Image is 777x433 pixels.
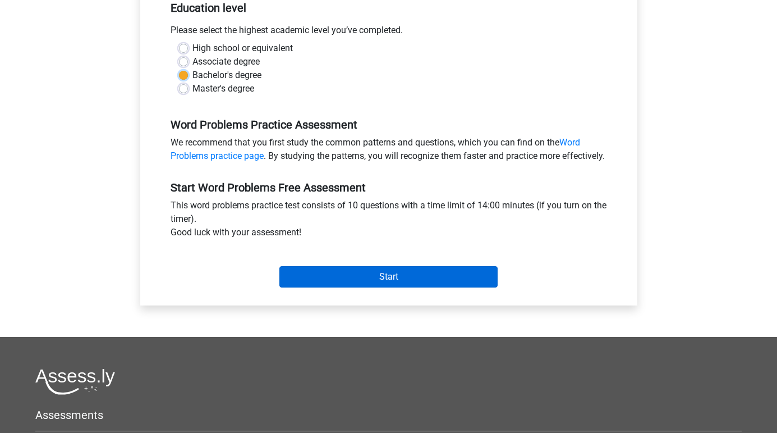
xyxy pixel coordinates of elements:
img: Assessly logo [35,368,115,395]
div: This word problems practice test consists of 10 questions with a time limit of 14:00 minutes (if ... [162,199,615,244]
div: Please select the highest academic level you’ve completed. [162,24,615,42]
h5: Assessments [35,408,742,422]
label: Bachelor's degree [192,69,261,82]
label: Master's degree [192,82,254,95]
label: High school or equivalent [192,42,293,55]
h5: Start Word Problems Free Assessment [171,181,607,194]
input: Start [279,266,498,288]
h5: Word Problems Practice Assessment [171,118,607,131]
label: Associate degree [192,55,260,69]
div: We recommend that you first study the common patterns and questions, which you can find on the . ... [162,136,615,167]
